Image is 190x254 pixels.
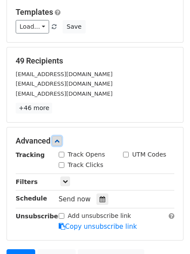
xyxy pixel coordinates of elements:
a: Load... [16,20,49,33]
label: Track Clicks [68,160,103,170]
strong: Unsubscribe [16,213,58,220]
label: Track Opens [68,150,105,159]
h5: Advanced [16,136,174,146]
strong: Tracking [16,151,45,158]
strong: Schedule [16,195,47,202]
label: Add unsubscribe link [68,211,131,221]
small: [EMAIL_ADDRESS][DOMAIN_NAME] [16,80,113,87]
label: UTM Codes [132,150,166,159]
button: Save [63,20,85,33]
strong: Filters [16,178,38,185]
a: Templates [16,7,53,17]
span: Send now [59,195,91,203]
a: +46 more [16,103,52,114]
a: Copy unsubscribe link [59,223,137,231]
h5: 49 Recipients [16,56,174,66]
small: [EMAIL_ADDRESS][DOMAIN_NAME] [16,90,113,97]
small: [EMAIL_ADDRESS][DOMAIN_NAME] [16,71,113,77]
iframe: Chat Widget [147,212,190,254]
